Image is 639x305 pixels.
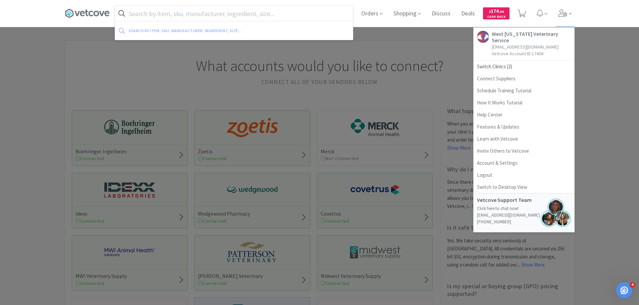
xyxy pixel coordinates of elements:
span: 174 [489,8,504,14]
a: $174.60Cash Back [483,4,510,22]
img: hannah.png [554,210,571,227]
a: Account & Settings [474,157,574,169]
a: Deals [459,11,478,17]
span: 4 [630,282,635,288]
div: Search by item, sku, manufacturer, ingredient, size... [128,25,295,36]
a: Connect Suppliers [474,73,574,85]
a: Schedule Training Tutorial [474,85,574,97]
img: jules.png [547,199,564,215]
p: [EMAIL_ADDRESS][DOMAIN_NAME] [477,212,571,219]
p: [PHONE_NUMBER] [477,219,571,225]
a: Switch to Desktop View [474,181,574,193]
a: West [US_STATE] Veterinary Service[EMAIL_ADDRESS][DOMAIN_NAME]Vetcove Account ID:17404 [474,27,574,61]
span: Switch Clinics ( 2 ) [474,61,574,73]
a: How It Works Tutorial [474,97,574,109]
span: $ [489,9,491,14]
span: . 60 [499,9,504,14]
a: Help Center [474,109,574,121]
a: Discuss [429,11,453,17]
p: [EMAIL_ADDRESS][DOMAIN_NAME] [492,44,571,50]
span: Cash Back [487,15,505,19]
a: Learn with Vetcove [474,133,574,145]
input: Search by item, sku, manufacturer, ingredient, size... [115,6,353,21]
h5: West [US_STATE] Veterinary Service [492,31,571,44]
h5: Vetcove Support Team [477,197,544,203]
a: Click here to chat now! [477,206,519,211]
a: Invite Others to Vetcove [474,145,574,157]
iframe: Intercom live chat [616,282,632,298]
a: Logout [474,169,574,181]
p: Vetcove Account ID: 17404 [492,50,571,57]
img: jennifer.png [541,210,557,227]
a: Features & Updates [474,121,574,133]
